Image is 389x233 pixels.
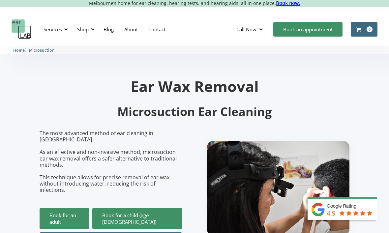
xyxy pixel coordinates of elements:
[367,26,373,32] div: 0
[92,208,182,229] a: Book for a child (age [DEMOGRAPHIC_DATA])
[98,20,119,39] a: Blog
[12,19,31,39] a: home
[273,22,343,37] a: Book an appointment
[13,48,25,53] span: Home
[119,20,143,39] a: About
[13,47,29,54] li: 〉
[40,104,349,120] h2: Microsuction Ear Cleaning
[40,208,89,229] a: Book for an adult
[29,47,55,53] a: Microsuction
[40,19,70,39] div: Services
[44,26,62,33] div: Services
[231,19,270,39] div: Call Now
[143,20,171,39] a: Contact
[29,48,55,53] span: Microsuction
[351,22,377,37] a: Open cart
[77,26,89,33] div: Shop
[13,47,25,53] a: Home
[40,79,349,94] h1: Ear Wax Removal
[73,19,97,39] div: Shop
[40,130,182,193] p: The most advanced method of ear cleaning in [GEOGRAPHIC_DATA]. As an effective and non-invasive m...
[236,26,256,33] div: Call Now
